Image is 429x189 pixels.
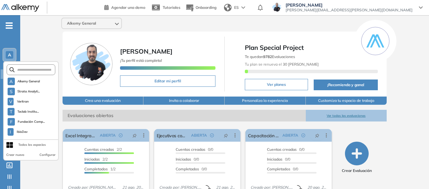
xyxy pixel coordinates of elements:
div: Widget de chat [397,159,429,189]
span: Plan Special Project [245,43,378,52]
b: 9782 [263,54,272,59]
span: T [10,109,12,114]
span: 1/2 [84,167,116,171]
span: Agendar una demo [111,5,145,10]
button: Configurar [39,152,56,157]
span: 0/0 [176,147,213,152]
button: Personaliza la experiencia [225,97,306,105]
span: Te quedan Evaluaciones [245,54,295,59]
span: Iniciadas [267,157,282,162]
span: pushpin [132,133,137,138]
button: Invita a colaborar [143,97,225,105]
span: [PERSON_NAME] [120,47,172,55]
img: arrow [241,6,245,9]
i: - [6,25,13,26]
span: V [9,99,12,104]
span: [PERSON_NAME] [286,3,413,8]
span: Veritran [16,99,29,104]
span: check-circle [210,133,214,137]
span: 2/2 [84,147,122,152]
span: Strata Analyti... [17,89,40,94]
div: Todos los espacios [18,142,46,147]
span: 0/0 [267,167,298,171]
span: pushpin [315,133,319,138]
span: Completados [84,167,108,171]
span: Fundación Comp... [17,119,45,124]
span: 0/0 [176,157,199,162]
span: ¡Tu perfil está completo! [120,58,162,63]
span: 0/0 [176,167,207,171]
button: Onboarding [185,1,216,15]
span: A [8,52,11,57]
img: Foto de perfil [70,43,112,85]
img: Logo [1,4,39,12]
span: check-circle [119,133,123,137]
button: ¡Recomienda y gana! [314,80,378,90]
button: pushpin [310,130,324,140]
a: Ejecutivos comerciales [157,129,189,142]
span: Teclab Institu... [17,109,39,114]
span: pushpin [224,133,228,138]
span: I [10,129,11,134]
a: Capacitación de lideres [248,129,280,142]
a: Excel Integrador [65,129,97,142]
span: Evaluaciones abiertas [63,110,306,121]
span: check-circle [301,133,305,137]
span: 0/0 [267,157,290,162]
a: Agendar una demo [104,3,145,11]
span: F [10,119,13,124]
span: A [9,79,13,84]
iframe: Chat Widget [397,159,429,189]
span: Onboarding [196,5,216,10]
b: 30 [PERSON_NAME] [282,62,319,67]
span: Cuentas creadas [84,147,114,152]
span: Iniciadas [84,157,100,162]
span: ABIERTA [282,133,298,138]
span: [PERSON_NAME][EMAIL_ADDRESS][PERSON_NAME][DOMAIN_NAME] [286,8,413,13]
button: pushpin [128,130,142,140]
span: Tutoriales [163,5,180,10]
span: Alkemy General [67,21,96,26]
button: Ver planes [245,79,308,90]
span: Tu plan se renueva el [245,62,319,67]
span: S [10,89,13,94]
span: Alkemy General [17,79,40,84]
span: ES [234,5,239,10]
span: Iniciadas [176,157,191,162]
span: ABIERTA [191,133,207,138]
button: Crear nuevo [6,152,24,157]
button: Customiza tu espacio de trabajo [306,97,387,105]
span: ABIERTA [100,133,116,138]
img: world [224,4,232,11]
span: Cuentas creadas [176,147,205,152]
span: Completados [267,167,290,171]
button: pushpin [219,130,233,140]
button: Crea una evaluación [63,97,144,105]
span: Crear Evaluación [342,168,372,174]
button: Editar mi perfil [120,75,216,87]
span: Cuentas creadas [267,147,297,152]
span: 2/2 [84,157,108,162]
button: Crear Evaluación [342,142,372,174]
span: 0/0 [267,147,305,152]
span: IbisDev [16,129,28,134]
button: Ver todas las evaluaciones [306,110,387,121]
span: Completados [176,167,199,171]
